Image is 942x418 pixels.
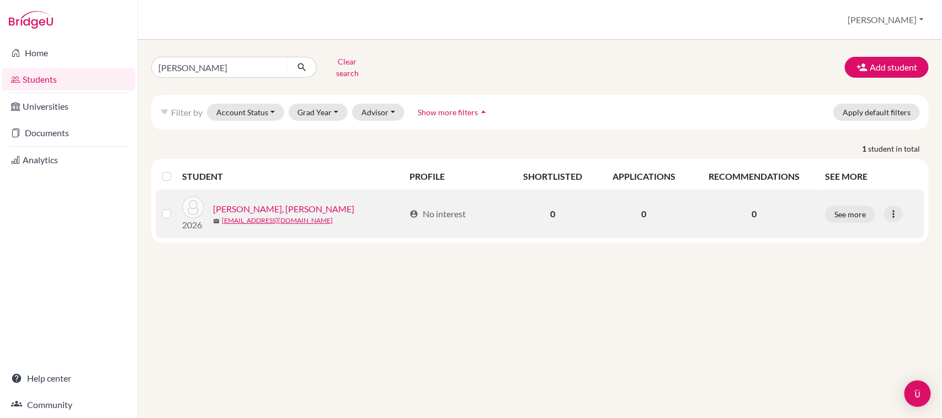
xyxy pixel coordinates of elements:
button: Clear search [317,53,378,82]
button: Account Status [207,104,284,121]
img: ROMERO MENDEZ, FIORELLA MARÍA [182,196,204,218]
button: [PERSON_NAME] [843,9,929,30]
img: Bridge-U [9,11,53,29]
i: filter_list [160,108,169,116]
th: SHORTLISTED [509,163,597,190]
a: Community [2,394,135,416]
a: Documents [2,122,135,144]
span: Show more filters [418,108,478,117]
button: Apply default filters [833,104,920,121]
p: 2026 [182,218,204,232]
th: APPLICATIONS [597,163,690,190]
a: Students [2,68,135,90]
button: Add student [845,57,929,78]
a: Universities [2,95,135,117]
button: See more [825,206,875,223]
th: RECOMMENDATIONS [690,163,818,190]
a: Home [2,42,135,64]
span: Filter by [171,107,203,117]
button: Advisor [352,104,405,121]
span: account_circle [409,210,418,218]
a: Help center [2,367,135,389]
td: 0 [597,190,690,238]
span: mail [213,218,220,224]
a: Analytics [2,149,135,171]
p: 0 [697,207,812,221]
td: 0 [509,190,597,238]
th: SEE MORE [818,163,924,190]
a: [EMAIL_ADDRESS][DOMAIN_NAME] [222,216,333,226]
div: Open Intercom Messenger [904,381,931,407]
a: [PERSON_NAME], [PERSON_NAME] [213,202,354,216]
div: No interest [409,207,466,221]
button: Show more filtersarrow_drop_up [409,104,499,121]
input: Find student by name... [151,57,288,78]
strong: 1 [862,143,868,154]
span: student in total [868,143,929,154]
button: Grad Year [289,104,348,121]
i: arrow_drop_up [478,106,489,117]
th: STUDENT [182,163,403,190]
th: PROFILE [403,163,509,190]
